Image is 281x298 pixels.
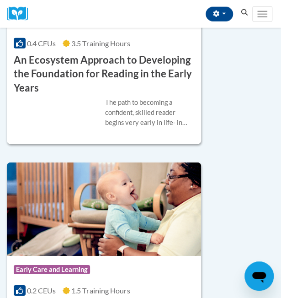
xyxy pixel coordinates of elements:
span: 1.5 Training Hours [71,286,130,295]
button: Search [238,7,251,18]
span: 0.2 CEUs [27,286,56,295]
div: The path to becoming a confident, skilled reader begins very early in life- in fact, even before ... [105,98,194,128]
img: Logo brand [7,7,34,21]
h3: An Ecosystem Approach to Developing the Foundation for Reading in the Early Years [14,53,194,95]
button: Account Settings [206,7,233,22]
img: Course Logo [7,163,201,256]
span: 3.5 Training Hours [71,39,130,48]
span: 0.4 CEUs [27,39,56,48]
iframe: Button to launch messaging window [244,261,274,291]
a: Cox Campus [7,7,34,21]
span: Early Care and Learning [14,265,90,274]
